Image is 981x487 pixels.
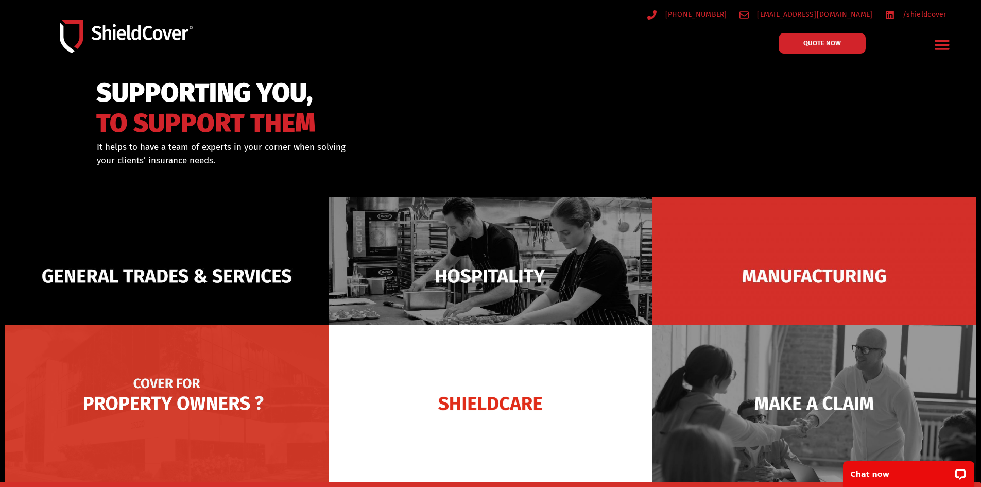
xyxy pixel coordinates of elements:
[739,8,873,21] a: [EMAIL_ADDRESS][DOMAIN_NAME]
[900,8,946,21] span: /shieldcover
[60,20,193,53] img: Shield-Cover-Underwriting-Australia-logo-full
[97,141,543,167] div: It helps to have a team of experts in your corner when solving
[97,154,543,167] p: your clients’ insurance needs.
[96,82,316,104] span: SUPPORTING YOU,
[931,32,955,57] div: Menu Toggle
[647,8,727,21] a: [PHONE_NUMBER]
[754,8,872,21] span: [EMAIL_ADDRESS][DOMAIN_NAME]
[803,40,841,46] span: QUOTE NOW
[836,455,981,487] iframe: LiveChat chat widget
[779,33,866,54] a: QUOTE NOW
[885,8,946,21] a: /shieldcover
[663,8,727,21] span: [PHONE_NUMBER]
